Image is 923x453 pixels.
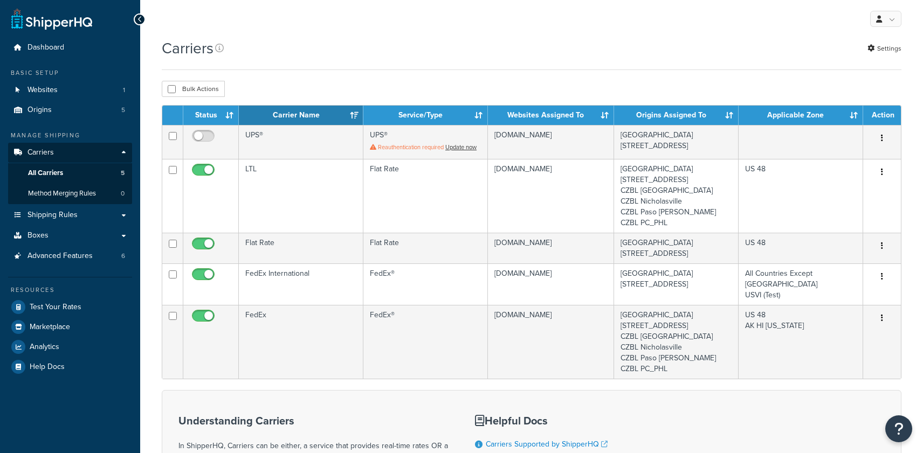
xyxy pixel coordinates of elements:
[178,415,448,427] h3: Understanding Carriers
[488,263,614,305] td: [DOMAIN_NAME]
[8,68,132,78] div: Basic Setup
[8,80,132,100] li: Websites
[614,159,739,233] td: [GEOGRAPHIC_DATA] [STREET_ADDRESS] CZBL [GEOGRAPHIC_DATA] CZBL Nicholasville CZBL Paso [PERSON_NA...
[8,285,132,295] div: Resources
[8,100,132,120] a: Origins 5
[614,263,739,305] td: [GEOGRAPHIC_DATA] [STREET_ADDRESS]
[614,106,739,125] th: Origins Assigned To: activate to sort column ascending
[867,41,901,56] a: Settings
[363,159,488,233] td: Flat Rate
[27,252,93,261] span: Advanced Features
[30,323,70,332] span: Marketplace
[363,125,488,159] td: UPS®
[27,43,64,52] span: Dashboard
[239,305,363,379] td: FedEx
[239,159,363,233] td: LTL
[27,231,49,240] span: Boxes
[8,246,132,266] li: Advanced Features
[8,357,132,377] a: Help Docs
[8,226,132,246] a: Boxes
[8,80,132,100] a: Websites 1
[739,106,863,125] th: Applicable Zone: activate to sort column ascending
[488,159,614,233] td: [DOMAIN_NAME]
[30,303,81,312] span: Test Your Rates
[239,233,363,263] td: Flat Rate
[8,184,132,204] li: Method Merging Rules
[121,252,125,261] span: 6
[488,125,614,159] td: [DOMAIN_NAME]
[614,125,739,159] td: [GEOGRAPHIC_DATA] [STREET_ADDRESS]
[863,106,901,125] th: Action
[614,233,739,263] td: [GEOGRAPHIC_DATA] [STREET_ADDRESS]
[27,211,78,220] span: Shipping Rules
[885,415,912,442] button: Open Resource Center
[8,163,132,183] a: All Carriers 5
[8,38,132,58] a: Dashboard
[363,106,488,125] th: Service/Type: activate to sort column ascending
[445,143,477,151] a: Update now
[8,143,132,163] a: Carriers
[27,148,54,157] span: Carriers
[123,86,125,95] span: 1
[363,233,488,263] td: Flat Rate
[739,263,863,305] td: All Countries Except [GEOGRAPHIC_DATA] USVI (Test)
[8,317,132,337] a: Marketplace
[739,305,863,379] td: US 48 AK HI [US_STATE]
[27,106,52,115] span: Origins
[162,38,213,59] h1: Carriers
[8,131,132,140] div: Manage Shipping
[183,106,239,125] th: Status: activate to sort column ascending
[239,263,363,305] td: FedEx International
[486,438,608,450] a: Carriers Supported by ShipperHQ
[8,337,132,357] a: Analytics
[30,343,59,352] span: Analytics
[363,263,488,305] td: FedEx®
[239,125,363,159] td: UPS®
[739,159,863,233] td: US 48
[614,305,739,379] td: [GEOGRAPHIC_DATA] [STREET_ADDRESS] CZBL [GEOGRAPHIC_DATA] CZBL Nicholasville CZBL Paso [PERSON_NA...
[8,184,132,204] a: Method Merging Rules 0
[121,169,125,178] span: 5
[30,363,65,372] span: Help Docs
[8,143,132,204] li: Carriers
[488,305,614,379] td: [DOMAIN_NAME]
[28,169,63,178] span: All Carriers
[488,233,614,263] td: [DOMAIN_NAME]
[11,8,92,30] a: ShipperHQ Home
[162,81,225,97] button: Bulk Actions
[239,106,363,125] th: Carrier Name: activate to sort column ascending
[8,100,132,120] li: Origins
[8,246,132,266] a: Advanced Features 6
[475,415,616,427] h3: Helpful Docs
[8,297,132,317] a: Test Your Rates
[378,143,444,151] span: Reauthentication required
[363,305,488,379] td: FedEx®
[8,205,132,225] a: Shipping Rules
[27,86,58,95] span: Websites
[121,106,125,115] span: 5
[28,189,96,198] span: Method Merging Rules
[121,189,125,198] span: 0
[488,106,614,125] th: Websites Assigned To: activate to sort column ascending
[739,233,863,263] td: US 48
[8,163,132,183] li: All Carriers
